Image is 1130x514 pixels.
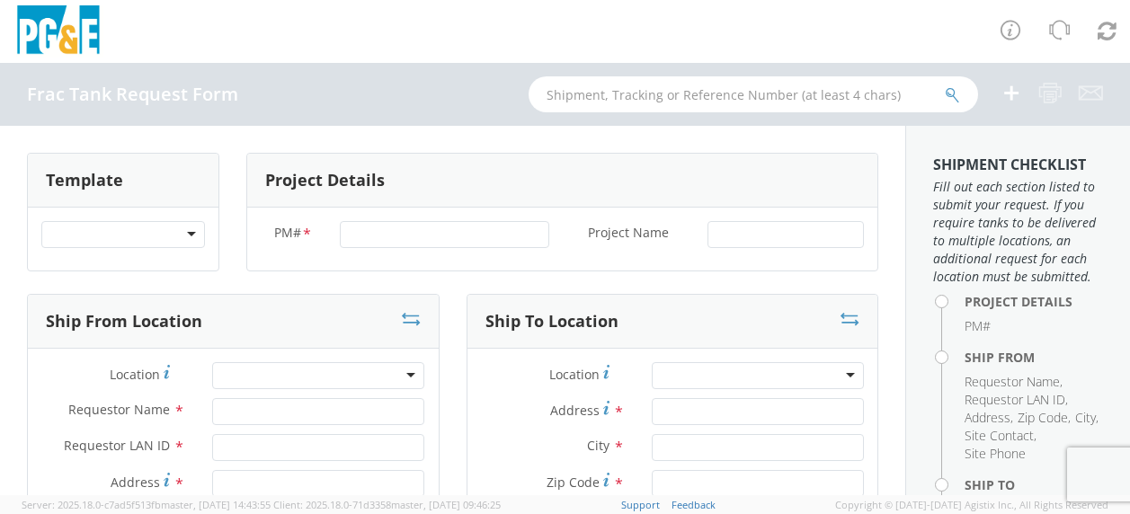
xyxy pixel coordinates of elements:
[64,437,170,454] span: Requestor LAN ID
[621,498,660,511] a: Support
[965,427,1034,444] span: Site Contact
[933,157,1103,173] h3: Shipment Checklist
[933,178,1103,286] span: Fill out each section listed to submit your request. If you require tanks to be delivered to mult...
[587,437,609,454] span: City
[965,409,1010,426] span: Address
[13,5,103,58] img: pge-logo-06675f144f4cfa6a6814.png
[550,402,600,419] span: Address
[265,172,385,190] h3: Project Details
[27,84,238,104] h4: Frac Tank Request Form
[588,224,669,244] span: Project Name
[1018,409,1068,426] span: Zip Code
[529,76,978,112] input: Shipment, Tracking or Reference Number (at least 4 chars)
[965,427,1037,445] li: ,
[547,474,600,491] span: Zip Code
[835,498,1108,512] span: Copyright © [DATE]-[DATE] Agistix Inc., All Rights Reserved
[1075,409,1099,427] li: ,
[22,498,271,511] span: Server: 2025.18.0-c7ad5f513fb
[965,391,1068,409] li: ,
[111,474,160,491] span: Address
[965,445,1026,462] span: Site Phone
[1018,409,1071,427] li: ,
[965,317,991,334] span: PM#
[965,373,1063,391] li: ,
[965,350,1103,364] h4: Ship From
[273,498,501,511] span: Client: 2025.18.0-71d3358
[391,498,501,511] span: master, [DATE] 09:46:25
[549,366,600,383] span: Location
[965,391,1065,408] span: Requestor LAN ID
[1075,409,1096,426] span: City
[110,366,160,383] span: Location
[965,373,1060,390] span: Requestor Name
[46,172,123,190] h3: Template
[965,478,1103,492] h4: Ship To
[68,401,170,418] span: Requestor Name
[274,224,301,244] span: PM#
[965,295,1103,308] h4: Project Details
[485,313,618,331] h3: Ship To Location
[161,498,271,511] span: master, [DATE] 14:43:55
[672,498,716,511] a: Feedback
[46,313,202,331] h3: Ship From Location
[965,409,1013,427] li: ,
